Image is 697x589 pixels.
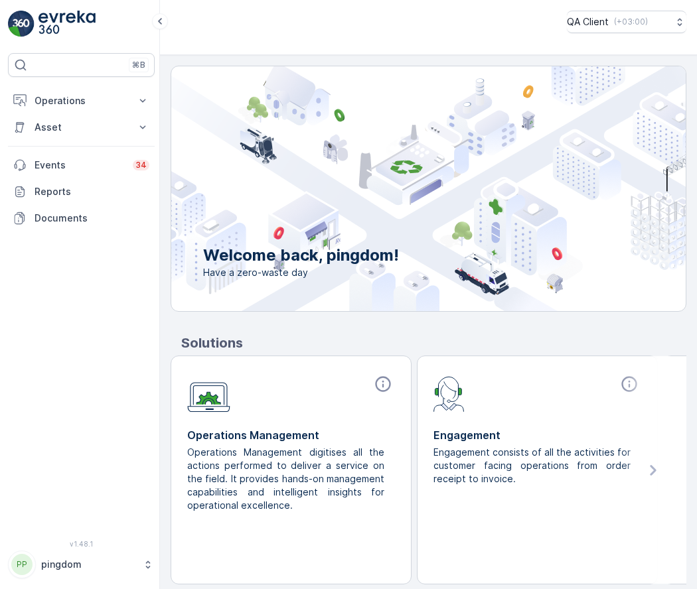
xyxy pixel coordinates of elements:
p: ⌘B [132,60,145,70]
img: module-icon [433,375,465,412]
button: PPpingdom [8,551,155,578]
a: Documents [8,205,155,231]
img: logo_light-DOdMpM7g.png [39,11,96,37]
p: pingdom [41,558,136,571]
p: Documents [35,212,149,225]
p: Engagement [433,427,641,443]
p: Reports [35,185,149,198]
p: 34 [135,160,147,170]
div: PP [11,554,33,575]
p: Operations [35,94,128,107]
p: Operations Management [187,427,395,443]
p: Events [35,159,125,172]
p: Solutions [181,333,686,353]
img: module-icon [187,375,230,413]
img: city illustration [112,66,686,311]
p: ( +03:00 ) [614,17,648,27]
img: logo [8,11,35,37]
p: QA Client [567,15,609,29]
span: Have a zero-waste day [203,266,399,279]
p: Engagement consists of all the activities for customer facing operations from order receipt to in... [433,446,631,486]
span: v 1.48.1 [8,540,155,548]
p: Asset [35,121,128,134]
button: Operations [8,88,155,114]
button: QA Client(+03:00) [567,11,686,33]
a: Events34 [8,152,155,178]
p: Operations Management digitises all the actions performed to deliver a service on the field. It p... [187,446,384,512]
button: Asset [8,114,155,141]
p: Welcome back, pingdom! [203,245,399,266]
a: Reports [8,178,155,205]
